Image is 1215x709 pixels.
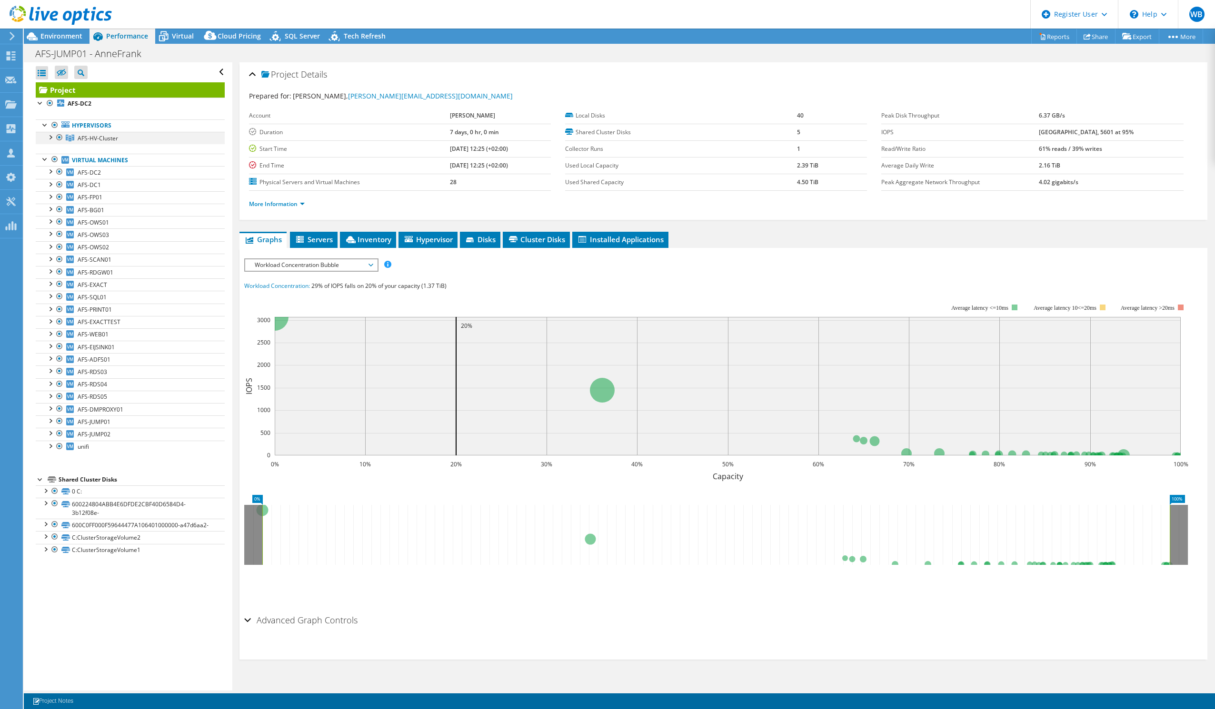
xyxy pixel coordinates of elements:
svg: \n [1130,10,1138,19]
label: Average Daily Write [881,161,1039,170]
span: Environment [40,31,82,40]
text: 500 [260,429,270,437]
span: Virtual [172,31,194,40]
span: AFS-RDS05 [78,393,107,401]
a: Hypervisors [36,119,225,132]
b: [PERSON_NAME] [450,111,495,119]
b: 4.50 TiB [797,178,818,186]
span: AFS-HV-Cluster [78,134,118,142]
a: AFS-HV-Cluster [36,132,225,144]
a: AFS-FP01 [36,191,225,204]
b: [GEOGRAPHIC_DATA], 5601 at 95% [1039,128,1134,136]
a: C:ClusterStorageVolume2 [36,531,225,543]
text: 2500 [257,338,270,346]
text: 1000 [257,406,270,414]
a: AFS-RDS05 [36,391,225,403]
label: Start Time [249,144,450,154]
text: 3000 [257,316,270,324]
a: AFS-SQL01 [36,291,225,303]
a: AFS-OWS02 [36,241,225,254]
span: SQL Server [285,31,320,40]
a: AFS-BG01 [36,204,225,216]
span: Tech Refresh [344,31,386,40]
span: AFS-EXACTTEST [78,318,120,326]
span: Cloud Pricing [218,31,261,40]
text: Average latency >20ms [1121,305,1175,311]
b: AFS-DC2 [68,99,91,108]
text: 1500 [257,384,270,392]
label: Prepared for: [249,91,291,100]
b: 61% reads / 39% writes [1039,145,1102,153]
b: 6.37 GB/s [1039,111,1065,119]
a: Project Notes [26,695,80,707]
span: unifi [78,443,89,451]
b: 5 [797,128,800,136]
b: 1 [797,145,800,153]
label: IOPS [881,128,1039,137]
span: AFS-DC2 [78,168,101,177]
a: AFS-OWS01 [36,216,225,228]
b: 2.39 TiB [797,161,818,169]
a: More Information [249,200,305,208]
a: 0 C: [36,485,225,498]
span: Installed Applications [577,235,664,244]
b: [DATE] 12:25 (+02:00) [450,145,508,153]
div: Shared Cluster Disks [59,474,225,485]
label: Account [249,111,450,120]
a: AFS-OWS03 [36,228,225,241]
span: AFS-OWS03 [78,231,109,239]
span: Disks [465,235,496,244]
a: Reports [1031,29,1077,44]
a: AFS-EXACT [36,278,225,291]
h2: Advanced Graph Controls [244,611,358,630]
text: 10% [359,460,371,468]
text: 60% [813,460,824,468]
a: AFS-EXACTTEST [36,316,225,328]
text: 30% [541,460,552,468]
span: WB [1189,7,1205,22]
label: Peak Disk Throughput [881,111,1039,120]
span: AFS-WEB01 [78,330,109,338]
span: AFS-PRINT01 [78,305,112,314]
b: [DATE] 12:25 (+02:00) [450,161,508,169]
b: 2.16 TiB [1039,161,1060,169]
text: 0 [267,451,270,459]
span: Graphs [244,235,282,244]
label: Collector Runs [565,144,797,154]
span: Servers [295,235,333,244]
span: AFS-RDS03 [78,368,107,376]
span: AFS-FP01 [78,193,102,201]
label: End Time [249,161,450,170]
text: 80% [994,460,1005,468]
span: Cluster Disks [508,235,565,244]
label: Shared Cluster Disks [565,128,797,137]
text: 90% [1085,460,1096,468]
span: Workload Concentration Bubble [250,259,372,271]
label: Used Shared Capacity [565,177,797,187]
a: AFS-DC2 [36,166,225,178]
b: 7 days, 0 hr, 0 min [450,128,499,136]
label: Read/Write Ratio [881,144,1039,154]
span: Inventory [345,235,391,244]
text: IOPS [244,378,254,394]
a: C:ClusterStorageVolume1 [36,544,225,556]
span: AFS-RDGW01 [78,268,113,276]
a: [PERSON_NAME][EMAIL_ADDRESS][DOMAIN_NAME] [348,91,513,100]
text: 20% [461,322,472,330]
a: AFS-JUMP02 [36,428,225,440]
b: 4.02 gigabits/s [1039,178,1078,186]
b: 28 [450,178,457,186]
span: [PERSON_NAME], [293,91,513,100]
span: 29% of IOPS falls on 20% of your capacity (1.37 TiB) [311,282,447,290]
label: Local Disks [565,111,797,120]
text: 50% [722,460,734,468]
span: AFS-JUMP02 [78,430,110,438]
span: Workload Concentration: [244,282,310,290]
span: Performance [106,31,148,40]
span: AFS-DC1 [78,181,101,189]
a: Virtual Machines [36,154,225,166]
span: AFS-ADFS01 [78,355,110,364]
a: AFS-DMPROXY01 [36,403,225,415]
label: Duration [249,128,450,137]
text: 20% [450,460,462,468]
